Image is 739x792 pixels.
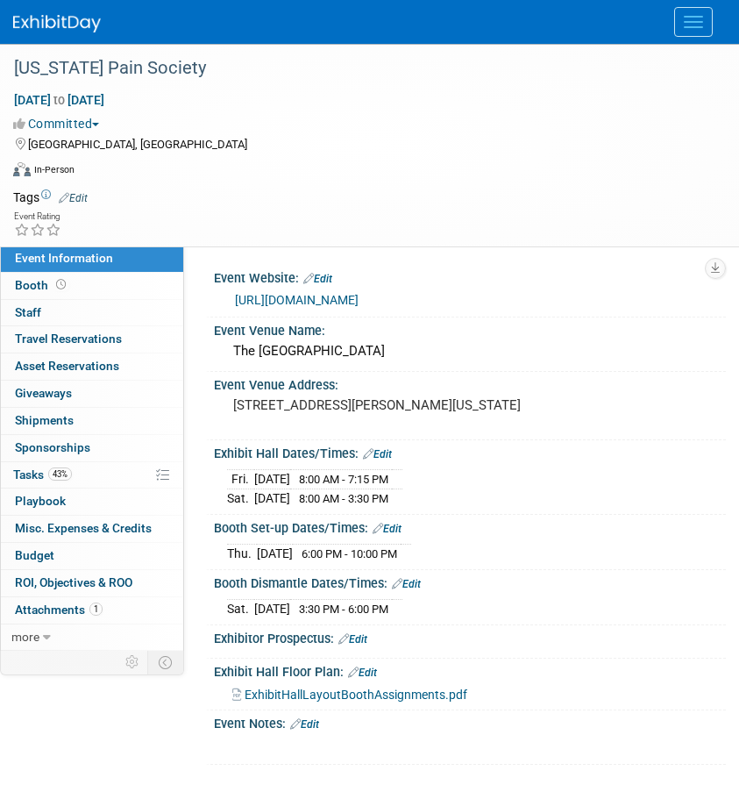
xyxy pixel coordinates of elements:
td: Sat. [227,600,254,618]
span: more [11,630,39,644]
span: Staff [15,305,41,319]
span: Giveaways [15,386,72,400]
a: Edit [363,448,392,460]
div: Exhibit Hall Dates/Times: [214,440,726,463]
span: Shipments [15,413,74,427]
span: Event Information [15,251,113,265]
a: Sponsorships [1,435,183,461]
img: Format-Inperson.png [13,162,31,176]
a: Shipments [1,408,183,434]
span: Booth not reserved yet [53,278,69,291]
div: In-Person [33,163,75,176]
a: more [1,624,183,651]
a: Edit [303,273,332,285]
td: Fri. [227,470,254,489]
span: [GEOGRAPHIC_DATA], [GEOGRAPHIC_DATA] [28,138,247,151]
div: Event Notes: [214,710,726,733]
span: 6:00 PM - 10:00 PM [302,547,397,560]
span: Attachments [15,603,103,617]
span: 3:30 PM - 6:00 PM [299,603,388,616]
a: Budget [1,543,183,569]
a: Event Information [1,246,183,272]
pre: [STREET_ADDRESS][PERSON_NAME][US_STATE] [233,397,707,413]
a: Edit [392,578,421,590]
span: Misc. Expenses & Credits [15,521,152,535]
td: Sat. [227,489,254,508]
td: Personalize Event Tab Strip [117,651,148,674]
div: Event Website: [214,265,726,288]
a: Edit [338,633,367,646]
a: Booth [1,273,183,299]
a: Attachments1 [1,597,183,624]
div: Event Venue Address: [214,372,726,394]
span: 43% [48,467,72,481]
a: Playbook [1,489,183,515]
span: 8:00 AM - 7:15 PM [299,473,388,486]
a: Edit [290,718,319,731]
span: [DATE] [DATE] [13,92,105,108]
div: Event Rating [14,212,61,221]
a: ROI, Objectives & ROO [1,570,183,596]
a: Giveaways [1,381,183,407]
a: ExhibitHallLayoutBoothAssignments.pdf [232,688,467,702]
span: Playbook [15,494,66,508]
div: Booth Dismantle Dates/Times: [214,570,726,593]
span: Tasks [13,467,72,482]
div: Event Venue Name: [214,318,726,339]
span: Booth [15,278,69,292]
div: Event Format [13,160,717,186]
a: Edit [348,667,377,679]
a: Travel Reservations [1,326,183,353]
div: The [GEOGRAPHIC_DATA] [227,338,713,365]
span: Asset Reservations [15,359,119,373]
span: 8:00 AM - 3:30 PM [299,492,388,505]
td: Tags [13,189,88,206]
div: Exhibit Hall Floor Plan: [214,659,726,681]
div: Exhibitor Prospectus: [214,625,726,648]
img: ExhibitDay [13,15,101,32]
td: [DATE] [257,545,293,563]
td: Thu. [227,545,257,563]
span: 1 [89,603,103,616]
a: [URL][DOMAIN_NAME] [235,293,359,307]
td: [DATE] [254,470,290,489]
td: [DATE] [254,489,290,508]
button: Menu [674,7,713,37]
a: Asset Reservations [1,353,183,380]
a: Misc. Expenses & Credits [1,516,183,542]
div: [US_STATE] Pain Society [8,53,704,84]
span: Budget [15,548,54,562]
span: Travel Reservations [15,332,122,346]
div: Booth Set-up Dates/Times: [214,515,726,538]
a: Staff [1,300,183,326]
span: ExhibitHallLayoutBoothAssignments.pdf [245,688,467,702]
span: to [51,93,68,107]
button: Committed [13,115,106,132]
a: Edit [59,192,88,204]
a: Edit [373,523,401,535]
a: Tasks43% [1,462,183,489]
span: Sponsorships [15,440,90,454]
td: [DATE] [254,600,290,618]
span: ROI, Objectives & ROO [15,575,132,589]
td: Toggle Event Tabs [148,651,184,674]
